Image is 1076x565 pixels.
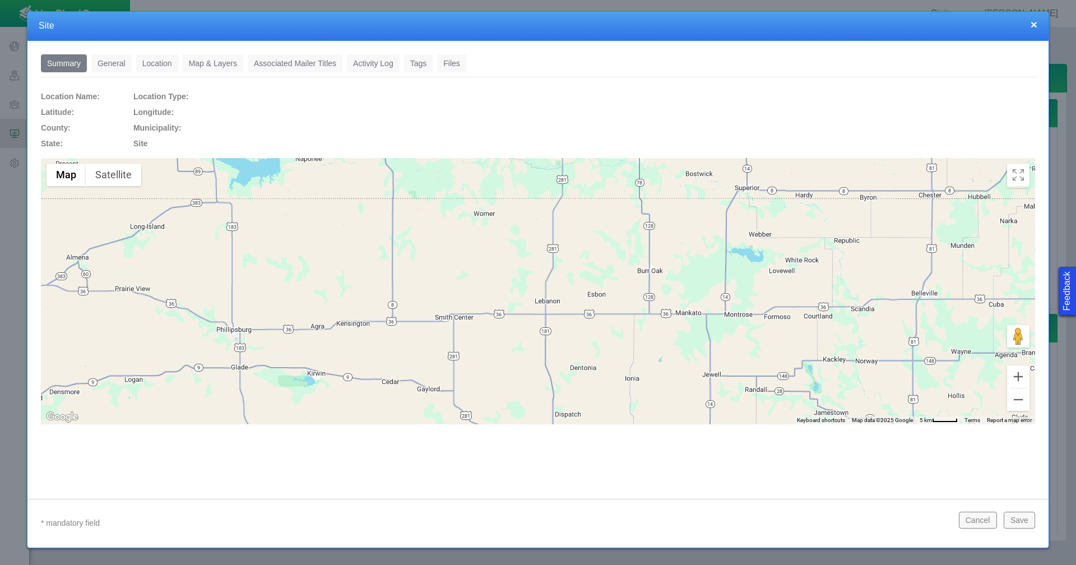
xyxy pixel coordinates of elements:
[1004,512,1035,529] button: Save
[916,416,961,424] button: Map Scale: 5 km per 42 pixels
[133,108,174,117] span: Longitude:
[41,516,950,530] p: * mandatory field
[91,54,132,72] a: General
[1007,325,1029,348] button: Drag Pegman onto the map to open Street View
[39,20,1037,32] h4: Site
[797,416,845,424] button: Keyboard shortcuts
[41,108,74,117] span: Latitude:
[1007,365,1029,388] button: Zoom in
[959,512,997,529] button: Cancel
[1031,18,1037,30] button: close
[44,410,81,424] a: Open this area in Google Maps (opens a new window)
[347,54,400,72] a: Activity Log
[852,417,913,423] span: Map data ©2025 Google
[133,139,148,148] span: Site
[41,139,63,148] span: State:
[1007,388,1029,411] button: Zoom out
[404,54,433,72] a: Tags
[41,92,100,101] span: Location Name:
[41,123,71,132] span: County:
[183,54,243,72] a: Map & Layers
[133,123,182,132] span: Municipality:
[133,92,189,101] span: Location Type:
[136,54,178,72] a: Location
[41,54,87,72] a: Summary
[1007,164,1029,186] button: Toggle Fullscreen in browser window
[86,164,141,186] button: Show satellite imagery
[920,417,932,423] span: 5 km
[248,54,342,72] a: Associated Mailer Titles
[437,54,466,72] a: Files
[987,417,1032,423] a: Report a map error
[47,164,86,186] button: Show street map
[44,410,81,424] img: Google
[964,417,980,423] a: Terms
